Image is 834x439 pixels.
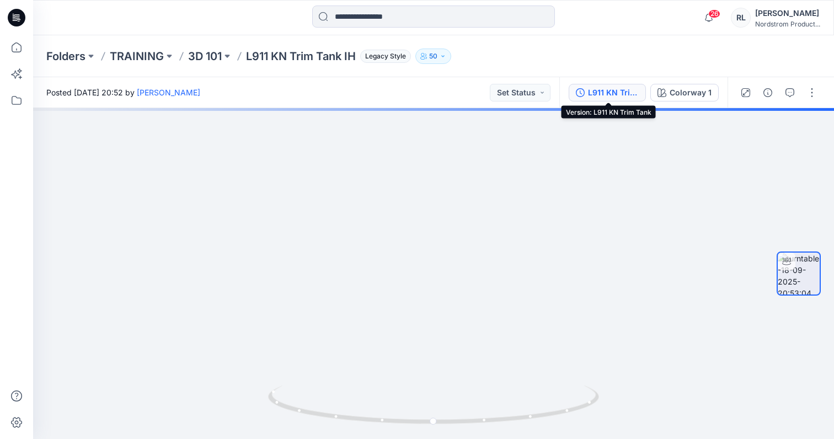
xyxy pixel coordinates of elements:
button: L911 KN Trim Tank [569,84,646,101]
button: 50 [415,49,451,64]
a: [PERSON_NAME] [137,88,200,97]
div: Colorway 1 [670,87,712,99]
span: 26 [708,9,720,18]
a: 3D 101 [188,49,222,64]
p: 50 [429,50,437,62]
span: Legacy Style [360,50,411,63]
div: Nordstrom Product... [755,20,820,28]
a: TRAINING [110,49,164,64]
button: Legacy Style [356,49,411,64]
span: Posted [DATE] 20:52 by [46,87,200,98]
a: Folders [46,49,85,64]
div: [PERSON_NAME] [755,7,820,20]
button: Colorway 1 [650,84,719,101]
button: Details [759,84,777,101]
img: turntable-18-09-2025-20:53:04 [778,253,820,295]
div: L911 KN Trim Tank [588,87,639,99]
div: RL [731,8,751,28]
p: L911 KN Trim Tank IH [246,49,356,64]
